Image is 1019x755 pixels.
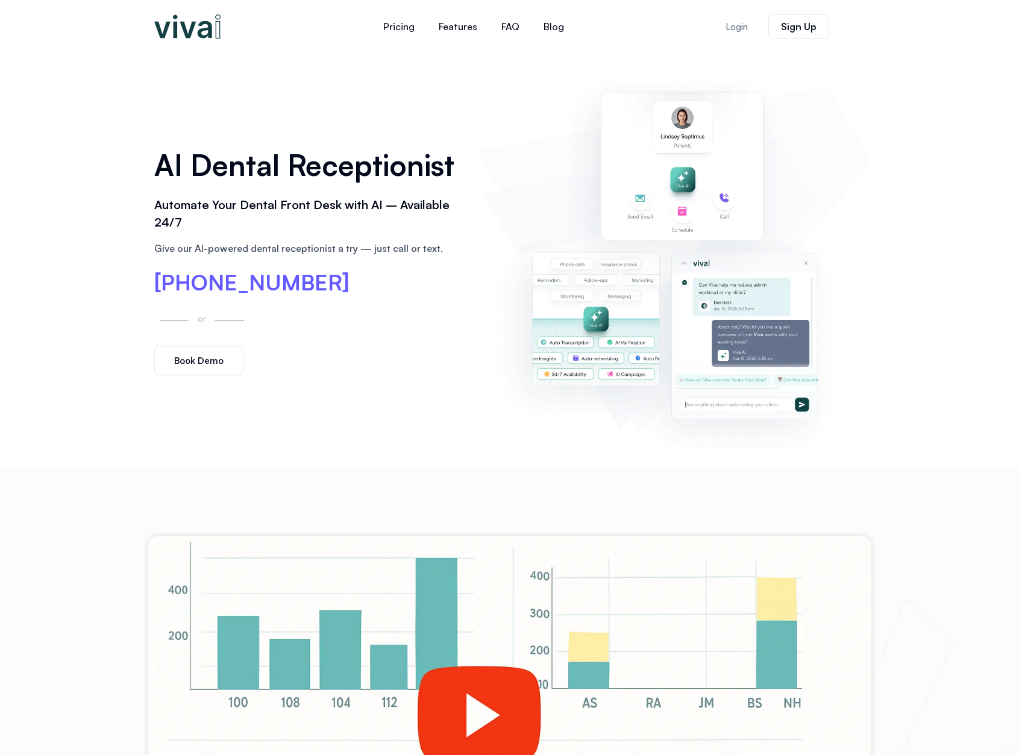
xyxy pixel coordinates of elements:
span: Login [726,22,748,31]
p: Give our AI-powered dental receptionist a try — just call or text. [154,241,465,255]
span: Sign Up [781,22,817,31]
a: Pricing [371,12,427,41]
img: AI dental receptionist dashboard – virtual receptionist dental office [483,65,865,454]
a: Sign Up [768,14,829,39]
a: Features [427,12,489,41]
a: FAQ [489,12,531,41]
a: Book Demo [154,346,243,375]
a: Login [711,15,762,39]
p: or [195,312,209,325]
span: Book Demo [174,356,224,365]
a: [PHONE_NUMBER] [154,272,350,293]
h2: Automate Your Dental Front Desk with AI – Available 24/7 [154,196,465,231]
nav: Menu [299,12,648,41]
a: Blog [531,12,576,41]
h1: AI Dental Receptionist [154,144,465,186]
